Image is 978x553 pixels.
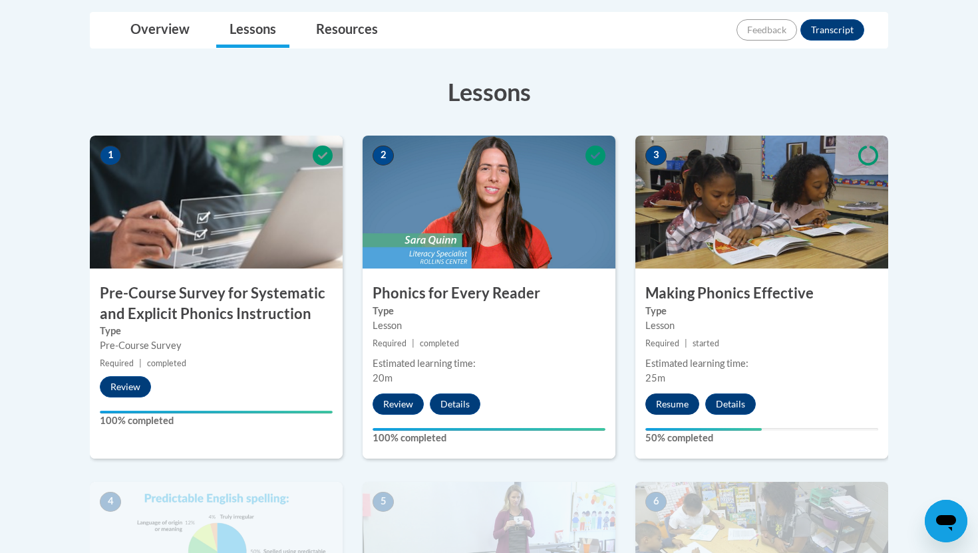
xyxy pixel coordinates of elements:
span: 2 [373,146,394,166]
h3: Phonics for Every Reader [363,283,615,304]
label: 100% completed [100,413,333,428]
span: 4 [100,492,121,512]
div: Your progress [100,411,333,413]
span: 3 [645,146,667,166]
span: Required [373,338,407,348]
div: Your progress [645,428,762,431]
img: Course Image [363,136,615,269]
a: Lessons [216,13,289,48]
span: | [412,338,414,348]
label: 100% completed [373,431,605,445]
label: 50% completed [645,431,878,445]
h3: Pre-Course Survey for Systematic and Explicit Phonics Instruction [90,283,343,324]
button: Details [705,393,756,415]
div: Pre-Course Survey [100,338,333,353]
span: Required [645,338,679,348]
a: Overview [117,13,203,48]
div: Estimated learning time: [645,356,878,371]
div: Your progress [373,428,605,431]
button: Review [100,376,151,397]
button: Resume [645,393,699,415]
iframe: Button to launch messaging window [925,500,967,542]
a: Resources [303,13,391,48]
span: 1 [100,146,121,166]
button: Review [373,393,424,415]
button: Transcript [800,19,864,41]
span: | [685,338,687,348]
button: Feedback [736,19,797,41]
h3: Making Phonics Effective [635,283,888,304]
h3: Lessons [90,75,888,108]
div: Lesson [645,318,878,333]
span: 20m [373,372,393,384]
button: Details [430,393,480,415]
div: Lesson [373,318,605,333]
label: Type [373,304,605,318]
span: 5 [373,492,394,512]
span: started [693,338,719,348]
label: Type [100,324,333,338]
span: | [139,358,142,368]
span: completed [147,358,186,368]
div: Estimated learning time: [373,356,605,371]
span: 6 [645,492,667,512]
img: Course Image [635,136,888,269]
span: Required [100,358,134,368]
img: Course Image [90,136,343,269]
span: completed [420,338,459,348]
label: Type [645,304,878,318]
span: 25m [645,372,665,384]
